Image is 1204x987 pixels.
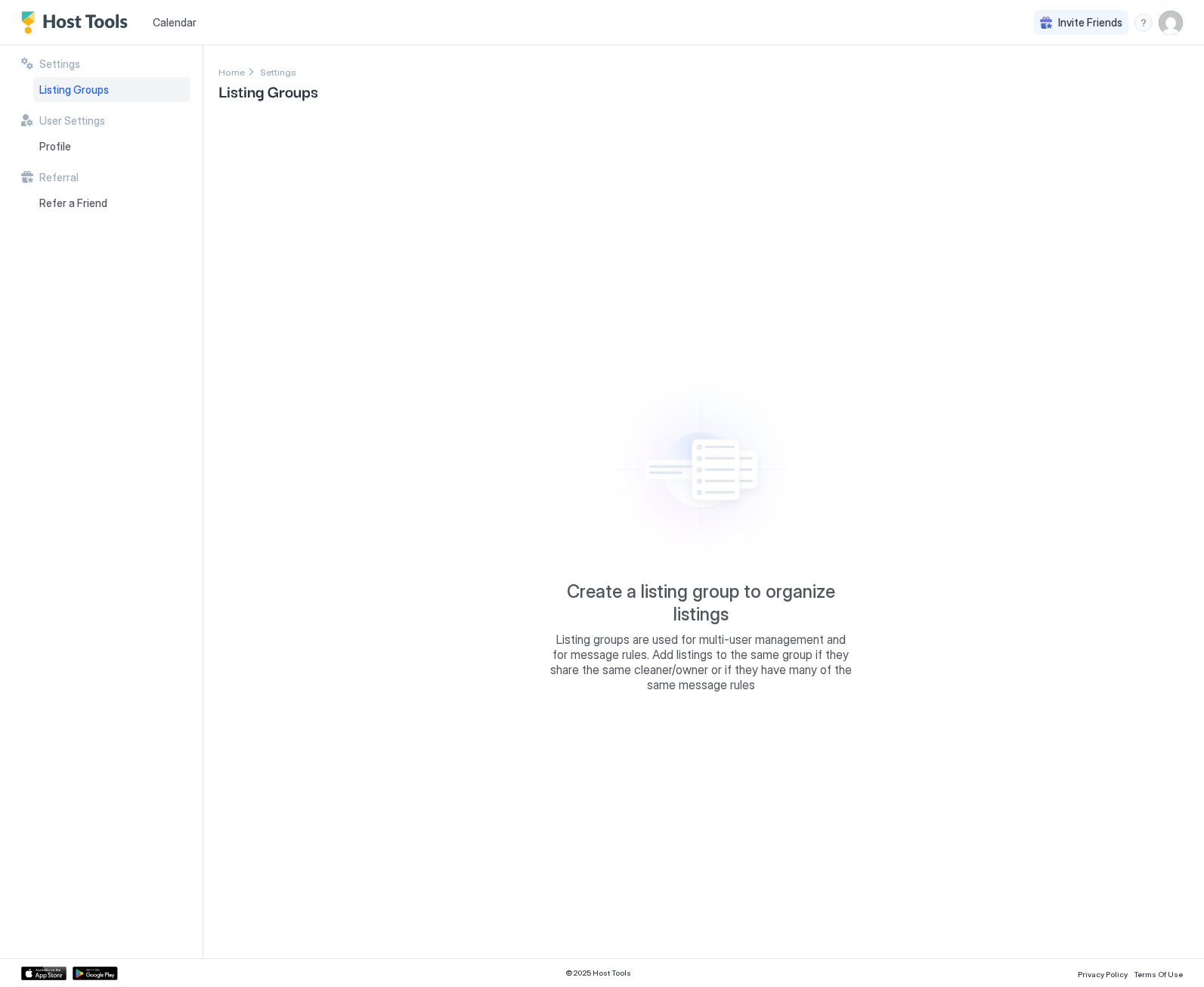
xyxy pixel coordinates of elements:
a: App Store [21,967,67,980]
span: © 2025 Host Tools [565,968,631,978]
div: Breadcrumb [218,63,245,79]
span: Invite Friends [1058,16,1122,29]
div: User profile [1159,11,1183,35]
span: Terms Of Use [1134,970,1183,979]
a: Calendar [153,14,197,30]
span: Settings [260,67,296,78]
a: Settings [260,63,296,79]
div: menu [1134,14,1153,32]
a: Profile [33,134,190,159]
a: Home [218,63,245,79]
span: Referral [39,171,79,184]
span: Profile [39,140,71,153]
span: Create a listing group to organize listings [549,580,852,626]
a: Google Play Store [73,967,118,980]
span: Home [218,67,245,78]
span: Calendar [153,16,197,29]
div: Breadcrumb [260,63,296,79]
span: Settings [39,57,80,71]
span: Listing groups are used for multi-user management and for message rules. Add listings to the same... [549,632,852,692]
span: Privacy Policy [1078,970,1128,979]
span: User Settings [39,114,105,128]
span: Listing Groups [218,79,318,102]
span: Listing Groups [39,83,109,97]
a: Terms Of Use [1134,965,1183,981]
a: Listing Groups [33,77,190,103]
a: Privacy Policy [1078,965,1128,981]
a: Host Tools Logo [21,11,135,34]
a: Refer a Friend [33,190,190,216]
span: Refer a Friend [39,196,107,210]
